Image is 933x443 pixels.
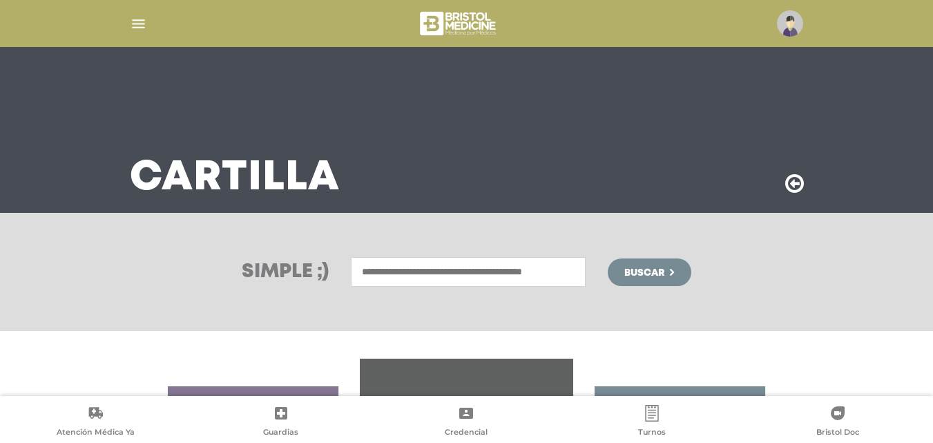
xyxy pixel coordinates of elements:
[445,427,488,440] span: Credencial
[242,263,329,282] h3: Simple ;)
[130,15,147,32] img: Cober_menu-lines-white.svg
[3,405,189,440] a: Atención Médica Ya
[189,405,374,440] a: Guardias
[57,427,135,440] span: Atención Médica Ya
[638,427,666,440] span: Turnos
[130,160,340,196] h3: Cartilla
[418,7,500,40] img: bristol-medicine-blanco.png
[816,427,859,440] span: Bristol Doc
[559,405,745,440] a: Turnos
[777,10,803,37] img: profile-placeholder.svg
[624,268,664,278] span: Buscar
[744,405,930,440] a: Bristol Doc
[263,427,298,440] span: Guardias
[608,258,691,286] button: Buscar
[374,405,559,440] a: Credencial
